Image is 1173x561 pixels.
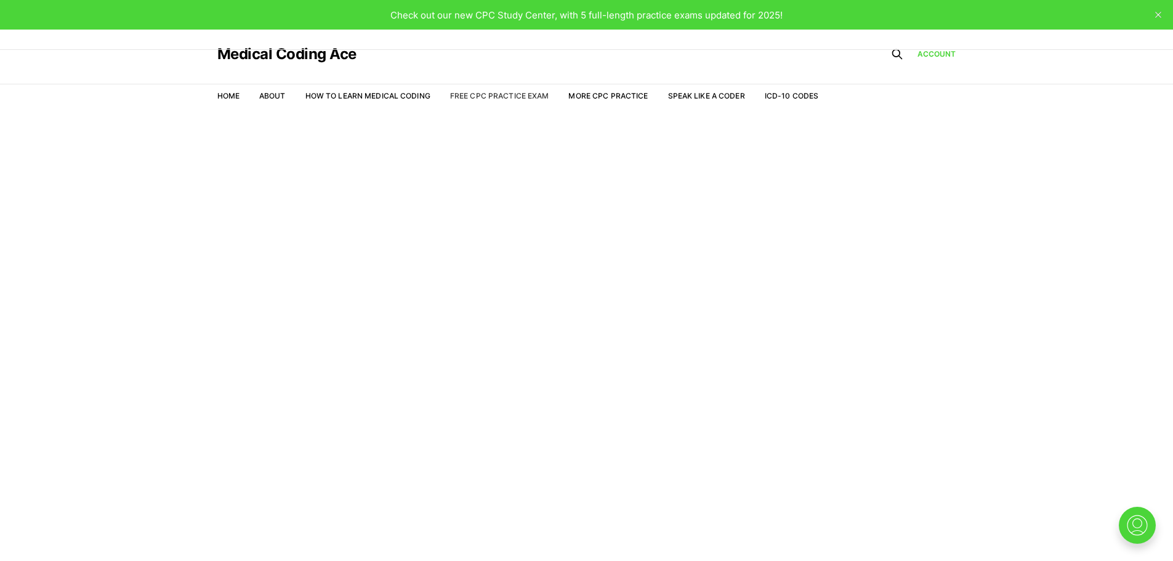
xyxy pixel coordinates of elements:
a: ICD-10 Codes [765,91,818,100]
a: Free CPC Practice Exam [450,91,549,100]
a: Medical Coding Ace [217,47,357,62]
a: Home [217,91,240,100]
span: Check out our new CPC Study Center, with 5 full-length practice exams updated for 2025! [390,9,783,21]
iframe: portal-trigger [1108,501,1173,561]
a: More CPC Practice [568,91,648,100]
button: close [1148,5,1168,25]
a: Speak Like a Coder [668,91,745,100]
a: Account [917,49,956,60]
a: About [259,91,286,100]
a: How to Learn Medical Coding [305,91,430,100]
